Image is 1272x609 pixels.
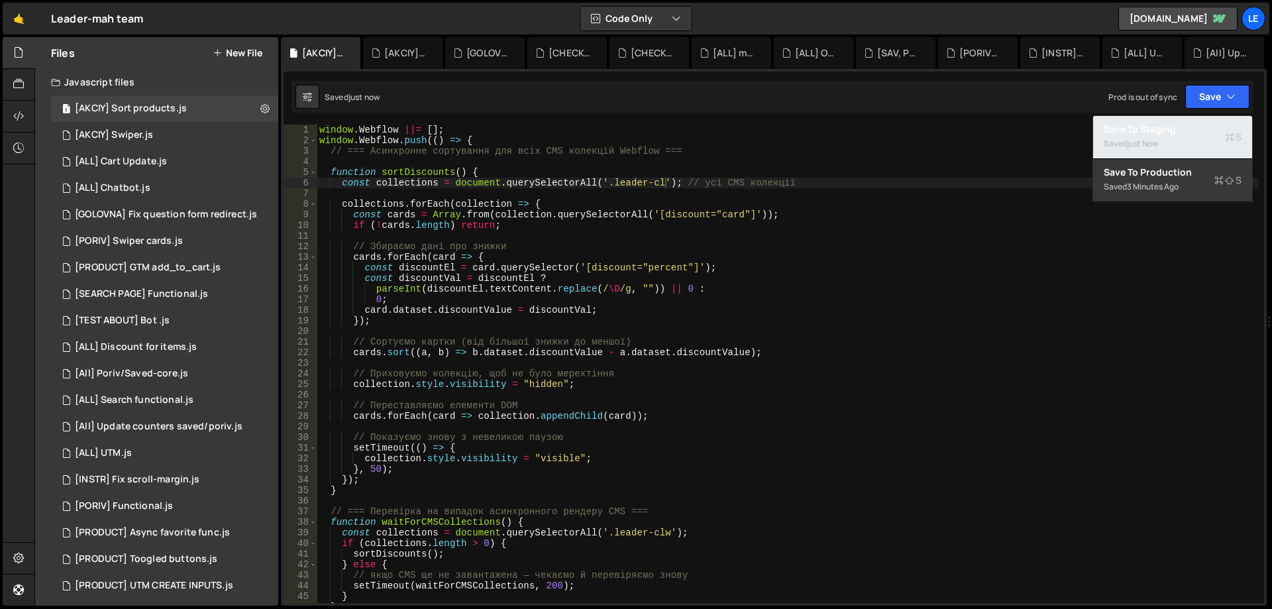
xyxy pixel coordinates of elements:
div: [CHECKOUT] GTAG only for checkout.js [549,46,591,60]
div: 9 [284,209,317,220]
div: 44 [284,581,317,591]
div: [ALL] Cart Update.js [75,156,167,168]
button: Save to StagingS Savedjust now [1093,116,1252,159]
div: 36 [284,496,317,506]
div: 16298/46217.js [51,467,278,493]
div: 19 [284,315,317,326]
a: Le [1242,7,1265,30]
div: 16298/45504.js [51,546,278,573]
button: Save to ProductionS Saved3 minutes ago [1093,159,1252,202]
div: 16298/48209.js [51,122,278,148]
div: 35 [284,485,317,496]
div: [PORIV] Functional.js [75,500,173,512]
div: [ALL] modal.js [713,46,755,60]
div: 16298/45324.js [51,440,278,467]
div: 40 [284,538,317,549]
div: [INSTR] Fix scroll-margin.js [1041,46,1084,60]
div: Save to Staging [1104,123,1242,136]
button: New File [213,48,262,58]
div: 13 [284,252,317,262]
div: 31 [284,443,317,453]
div: [GOLOVNA] FAQ.js [466,46,509,60]
div: [CHECKOUT] Discount for checkout.js [631,46,673,60]
div: 28 [284,411,317,421]
div: [ALL] Discount for items.js [75,341,197,353]
div: 2 [284,135,317,146]
div: 25 [284,379,317,390]
div: 12 [284,241,317,252]
div: [All] Update counters saved/poriv.js [1206,46,1248,60]
div: 42 [284,559,317,570]
div: [ALL] UTM.js [75,447,132,459]
div: 33 [284,464,317,474]
div: 1 [284,125,317,135]
span: S [1225,131,1242,144]
div: 16298/47738.js [51,175,278,201]
div: 16298/47573.js [51,228,278,254]
div: 16298/44467.js [51,148,278,175]
div: 4 [284,156,317,167]
span: S [1214,174,1242,187]
div: 39 [284,527,317,538]
div: 43 [284,570,317,581]
div: Javascript files [35,69,278,95]
div: 16298/47899.js [51,307,278,334]
div: 38 [284,517,317,527]
div: 23 [284,358,317,368]
div: 37 [284,506,317,517]
div: 22 [284,347,317,358]
div: 8 [284,199,317,209]
div: 16298/45506.js [51,493,278,520]
div: [AKCIY] Sort products.js [51,95,278,122]
span: 1 [62,105,70,115]
div: 16 [284,284,317,294]
div: 16298/46371.js [51,201,282,228]
div: 20 [284,326,317,337]
div: [ALL] Overlay for catalog.js [795,46,837,60]
div: Saved [1104,179,1242,195]
div: 16298/46356.js [51,281,278,307]
div: [PORIV] Swiper cards.js [75,235,183,247]
div: 16298/45502.js [51,414,278,440]
div: 21 [284,337,317,347]
div: [TEST ABOUT] Bot .js [75,315,170,327]
div: Saved [1104,136,1242,152]
div: 3 minutes ago [1127,181,1179,192]
div: 18 [284,305,317,315]
div: [PORIV] Functional.js [959,46,1002,60]
button: Code Only [580,7,692,30]
div: 27 [284,400,317,411]
div: [All] Update counters saved/poriv.js [75,421,242,433]
div: [AKCIY] Swiper.js [75,129,153,141]
div: 26 [284,390,317,400]
div: 11 [284,231,317,241]
div: 34 [284,474,317,485]
div: [ALL] Chatbot.js [75,182,150,194]
div: [PRODUCT] UTM CREATE INPUTS.js [75,580,233,592]
div: [PRODUCT] Async favorite func.js [75,527,230,539]
div: 7 [284,188,317,199]
a: [DOMAIN_NAME] [1118,7,1238,30]
div: 16298/46885.js [51,254,278,281]
div: 30 [284,432,317,443]
div: just now [348,91,380,103]
div: 16298/45326.js [51,573,278,599]
a: 🤙 [3,3,35,34]
div: 16298/45626.js [51,520,278,546]
div: [AKCIY] Sort products.js [75,103,187,115]
div: [AKCIY] Sort products.js [302,46,344,60]
div: [AKCIY] Swiper.js [384,46,427,60]
div: [PRODUCT] GTM add_to_cart.js [75,262,221,274]
div: 17 [284,294,317,305]
div: 29 [284,421,317,432]
div: 41 [284,549,317,559]
div: [INSTR] Fix scroll-margin.js [75,474,199,486]
div: [GOLOVNA] Fix question form redirect.js [75,209,257,221]
div: 16298/45418.js [51,334,278,360]
div: 6 [284,178,317,188]
div: 32 [284,453,317,464]
div: [PRODUCT] Toogled buttons.js [75,553,217,565]
div: Leader-mah team [51,11,143,27]
div: 3 [284,146,317,156]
